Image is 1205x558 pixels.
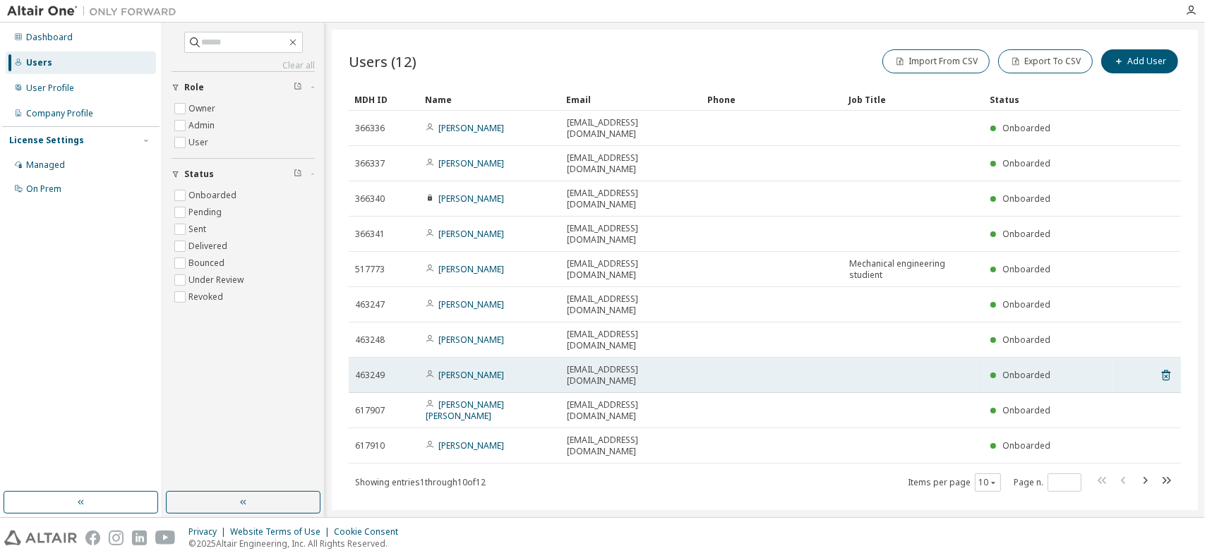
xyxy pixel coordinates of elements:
[567,364,695,387] span: [EMAIL_ADDRESS][DOMAIN_NAME]
[294,82,302,93] span: Clear filter
[355,229,385,240] span: 366341
[7,4,184,18] img: Altair One
[438,298,504,310] a: [PERSON_NAME]
[26,159,65,171] div: Managed
[567,117,695,140] span: [EMAIL_ADDRESS][DOMAIN_NAME]
[85,530,100,545] img: facebook.svg
[334,526,407,538] div: Cookie Consent
[155,530,176,545] img: youtube.svg
[9,135,84,146] div: License Settings
[349,51,416,71] span: Users (12)
[707,88,837,111] div: Phone
[425,88,555,111] div: Name
[355,370,385,381] span: 463249
[849,258,978,281] span: Mechanical engineering studient
[882,49,990,73] button: Import From CSV
[188,538,407,550] p: © 2025 Altair Engineering, Inc. All Rights Reserved.
[567,329,695,351] span: [EMAIL_ADDRESS][DOMAIN_NAME]
[908,473,1001,492] span: Items per page
[188,117,217,134] label: Admin
[1002,157,1050,169] span: Onboarded
[26,83,74,94] div: User Profile
[188,187,239,204] label: Onboarded
[567,399,695,422] span: [EMAIL_ADDRESS][DOMAIN_NAME]
[26,32,73,43] div: Dashboard
[355,405,385,416] span: 617907
[438,263,504,275] a: [PERSON_NAME]
[26,57,52,68] div: Users
[1002,228,1050,240] span: Onboarded
[567,435,695,457] span: [EMAIL_ADDRESS][DOMAIN_NAME]
[355,440,385,451] span: 617910
[355,123,385,134] span: 366336
[355,334,385,346] span: 463248
[188,100,218,117] label: Owner
[1002,298,1050,310] span: Onboarded
[426,399,504,422] a: [PERSON_NAME] [PERSON_NAME]
[184,82,204,93] span: Role
[1002,122,1050,134] span: Onboarded
[567,188,695,210] span: [EMAIL_ADDRESS][DOMAIN_NAME]
[1101,49,1178,73] button: Add User
[109,530,124,545] img: instagram.svg
[1002,193,1050,205] span: Onboarded
[230,526,334,538] div: Website Terms of Use
[26,183,61,195] div: On Prem
[438,334,504,346] a: [PERSON_NAME]
[567,258,695,281] span: [EMAIL_ADDRESS][DOMAIN_NAME]
[1002,404,1050,416] span: Onboarded
[438,193,504,205] a: [PERSON_NAME]
[567,223,695,245] span: [EMAIL_ADDRESS][DOMAIN_NAME]
[355,158,385,169] span: 366337
[188,289,226,305] label: Revoked
[355,264,385,275] span: 517773
[132,530,147,545] img: linkedin.svg
[184,169,214,180] span: Status
[188,272,246,289] label: Under Review
[567,293,695,316] span: [EMAIL_ADDRESS][DOMAIN_NAME]
[172,72,315,103] button: Role
[438,157,504,169] a: [PERSON_NAME]
[172,159,315,190] button: Status
[355,476,486,488] span: Showing entries 1 through 10 of 12
[566,88,696,111] div: Email
[188,204,224,221] label: Pending
[355,193,385,205] span: 366340
[998,49,1093,73] button: Export To CSV
[978,477,997,488] button: 10
[849,88,978,111] div: Job Title
[172,60,315,71] a: Clear all
[1002,369,1050,381] span: Onboarded
[354,88,414,111] div: MDH ID
[4,530,77,545] img: altair_logo.svg
[1002,263,1050,275] span: Onboarded
[188,238,230,255] label: Delivered
[1002,334,1050,346] span: Onboarded
[990,88,1108,111] div: Status
[1002,439,1050,451] span: Onboarded
[1014,473,1081,492] span: Page n.
[188,255,227,272] label: Bounced
[355,299,385,310] span: 463247
[567,152,695,175] span: [EMAIL_ADDRESS][DOMAIN_NAME]
[438,122,504,134] a: [PERSON_NAME]
[438,228,504,240] a: [PERSON_NAME]
[26,108,93,119] div: Company Profile
[438,369,504,381] a: [PERSON_NAME]
[188,526,230,538] div: Privacy
[188,221,209,238] label: Sent
[438,439,504,451] a: [PERSON_NAME]
[294,169,302,180] span: Clear filter
[188,134,211,151] label: User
